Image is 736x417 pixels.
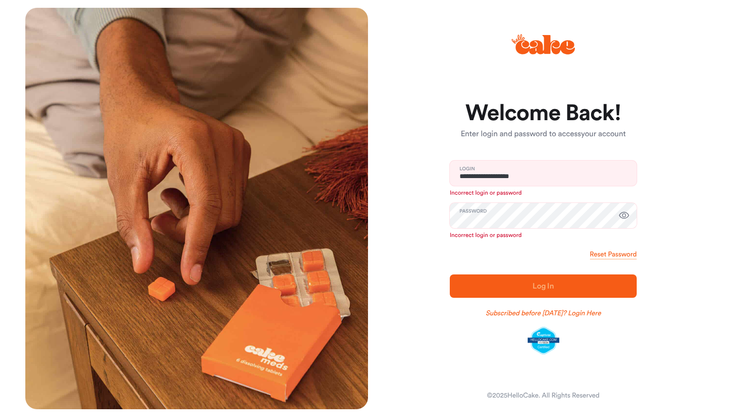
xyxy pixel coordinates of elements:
[533,282,554,290] span: Log In
[450,189,637,197] p: Incorrect login or password
[450,128,637,140] p: Enter login and password to access your account
[486,308,601,318] a: Subscribed before [DATE]? Login Here
[450,232,637,239] p: Incorrect login or password
[450,274,637,298] button: Log In
[590,250,637,259] a: Reset Password
[528,327,559,354] img: legit-script-certified.png
[450,102,637,125] h1: Welcome Back!
[487,391,599,400] div: © 2025 HelloCake. All Rights Reserved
